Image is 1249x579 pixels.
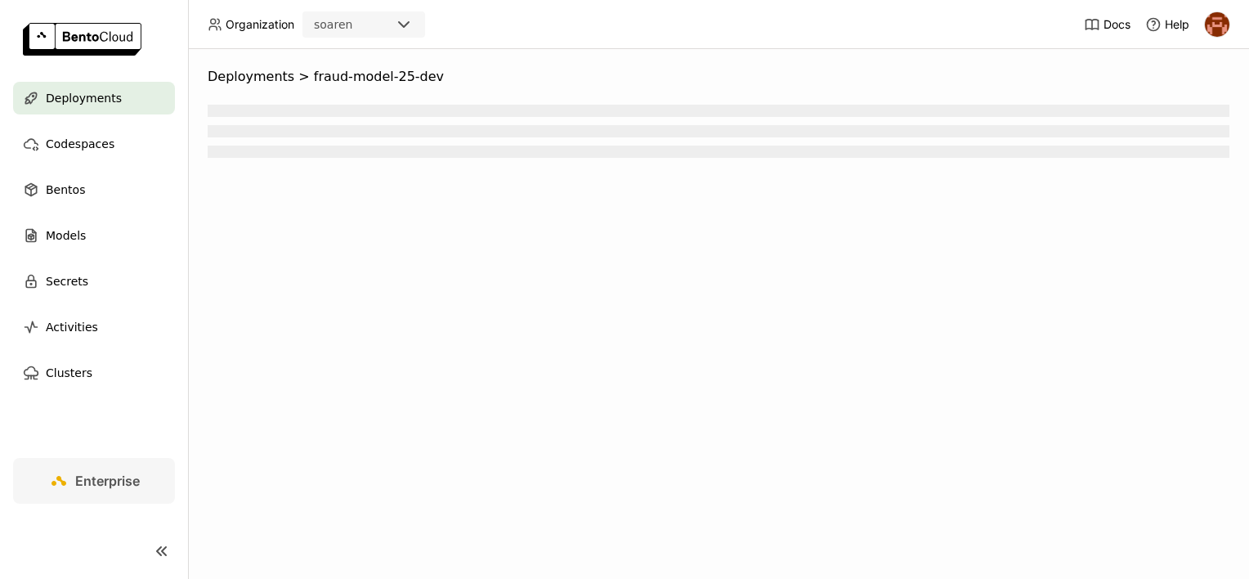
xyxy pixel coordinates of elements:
[46,180,85,200] span: Bentos
[13,219,175,252] a: Models
[46,317,98,337] span: Activities
[314,69,444,85] span: fraud-model-25-dev
[1145,16,1189,33] div: Help
[75,473,140,489] span: Enterprise
[46,88,122,108] span: Deployments
[13,265,175,298] a: Secrets
[13,458,175,504] a: Enterprise
[208,69,294,85] span: Deployments
[1205,12,1229,37] img: h0akoisn5opggd859j2zve66u2a2
[46,363,92,383] span: Clusters
[1165,17,1189,32] span: Help
[46,134,114,154] span: Codespaces
[294,69,314,85] span: >
[46,226,86,245] span: Models
[314,16,352,33] div: soaren
[13,357,175,389] a: Clusters
[13,311,175,343] a: Activities
[1104,17,1130,32] span: Docs
[46,272,88,291] span: Secrets
[1084,16,1130,33] a: Docs
[13,128,175,160] a: Codespaces
[23,23,141,56] img: logo
[208,69,1229,85] nav: Breadcrumbs navigation
[226,17,294,32] span: Organization
[354,17,356,34] input: Selected soaren.
[13,173,175,206] a: Bentos
[13,82,175,114] a: Deployments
